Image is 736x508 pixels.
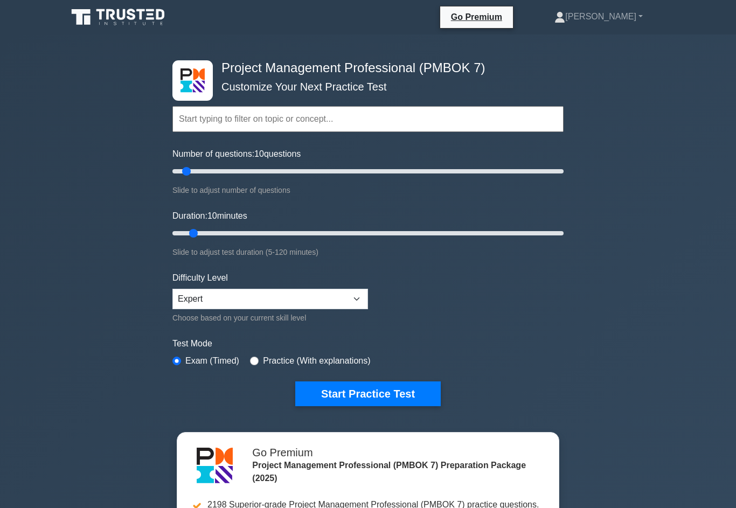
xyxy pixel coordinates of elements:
[172,337,564,350] label: Test Mode
[172,184,564,197] div: Slide to adjust number of questions
[172,148,301,161] label: Number of questions: questions
[445,10,509,24] a: Go Premium
[185,354,239,367] label: Exam (Timed)
[172,311,368,324] div: Choose based on your current skill level
[295,381,441,406] button: Start Practice Test
[207,211,217,220] span: 10
[172,272,228,284] label: Difficulty Level
[217,60,511,76] h4: Project Management Professional (PMBOK 7)
[263,354,370,367] label: Practice (With explanations)
[172,106,564,132] input: Start typing to filter on topic or concept...
[529,6,669,27] a: [PERSON_NAME]
[172,210,247,222] label: Duration: minutes
[172,246,564,259] div: Slide to adjust test duration (5-120 minutes)
[254,149,264,158] span: 10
